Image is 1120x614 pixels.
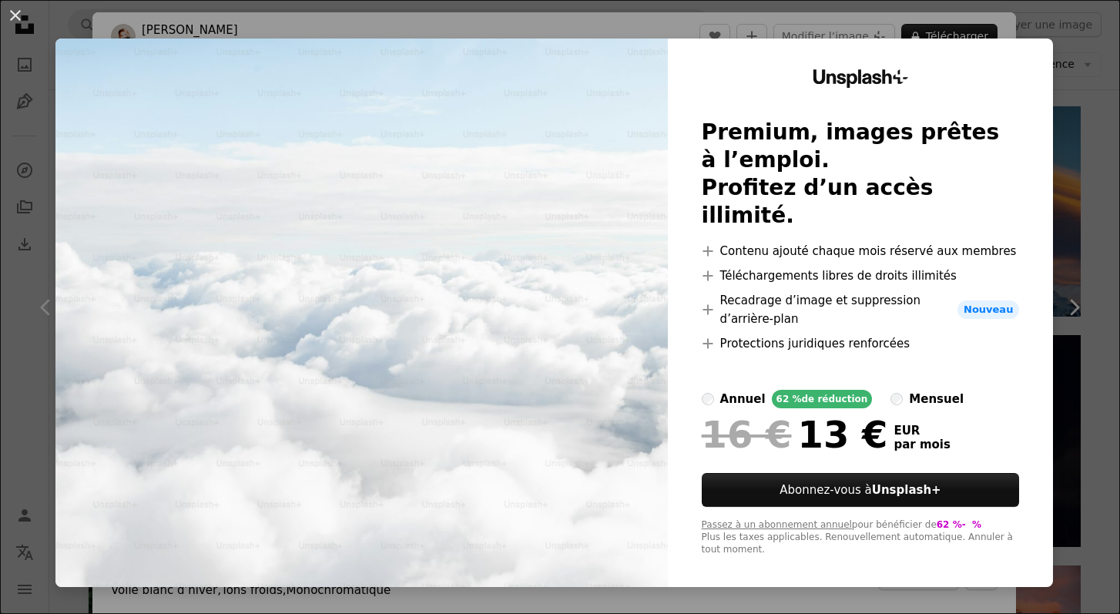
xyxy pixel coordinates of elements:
[702,393,714,405] input: annuel62 %de réduction
[772,390,873,408] div: 62 % de réduction
[909,390,964,408] div: mensuel
[702,291,1020,328] li: Recadrage d’image et suppression d’arrière-plan
[702,414,888,455] div: 13 €
[702,414,792,455] span: 16 €
[890,393,903,405] input: mensuel
[894,424,950,438] span: EUR
[872,483,941,497] strong: Unsplash+
[702,119,1020,230] h2: Premium, images prêtes à l’emploi. Profitez d’un accès illimité.
[702,242,1020,260] li: Contenu ajouté chaque mois réservé aux membres
[894,438,950,451] span: par mois
[702,519,852,532] button: Passez à un abonnement annuel
[957,300,1019,319] span: Nouveau
[702,267,1020,285] li: Téléchargements libres de droits illimités
[702,519,1020,556] div: pour bénéficier de Plus les taxes applicables. Renouvellement automatique. Annuler à tout moment.
[720,390,766,408] div: annuel
[702,473,1020,507] button: Abonnez-vous àUnsplash+
[937,519,981,530] span: 62 % - %
[702,334,1020,353] li: Protections juridiques renforcées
